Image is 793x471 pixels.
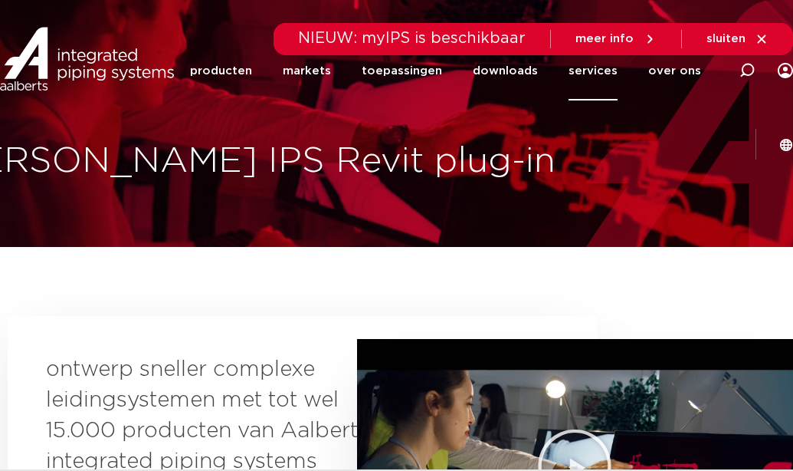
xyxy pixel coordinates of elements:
a: services [569,41,618,100]
a: producten [190,41,252,100]
a: over ons [648,41,701,100]
a: downloads [473,41,538,100]
a: toepassingen [362,41,442,100]
span: meer info [575,33,634,44]
a: meer info [575,32,657,46]
div: my IPS [778,54,793,87]
a: markets [283,41,331,100]
span: NIEUW: myIPS is beschikbaar [298,31,526,46]
nav: Menu [190,41,701,100]
a: sluiten [706,32,768,46]
span: sluiten [706,33,745,44]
